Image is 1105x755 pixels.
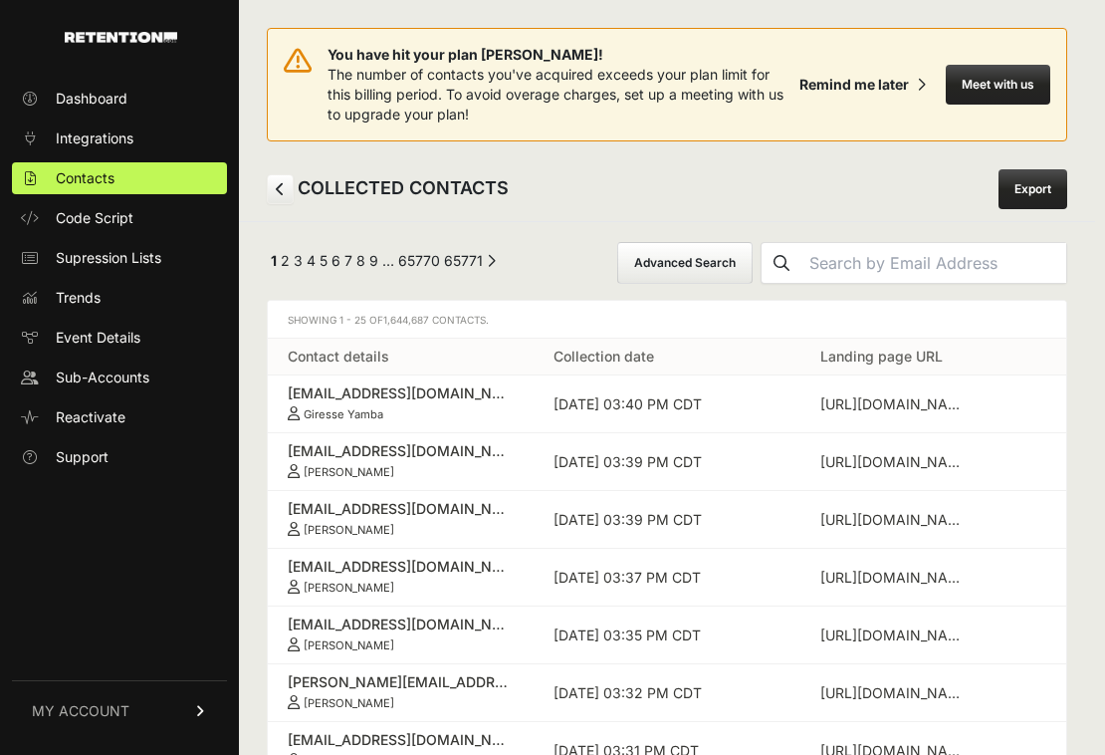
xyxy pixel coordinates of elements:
a: [EMAIL_ADDRESS][DOMAIN_NAME] [PERSON_NAME] [288,499,514,537]
a: MY ACCOUNT [12,680,227,741]
a: Event Details [12,322,227,354]
small: [PERSON_NAME] [304,696,394,710]
a: [EMAIL_ADDRESS][DOMAIN_NAME] [PERSON_NAME] [288,557,514,595]
div: [PERSON_NAME][EMAIL_ADDRESS][DOMAIN_NAME] [288,672,514,692]
a: Page 5 [320,252,328,269]
span: Event Details [56,328,140,348]
div: [EMAIL_ADDRESS][DOMAIN_NAME] [288,441,514,461]
input: Search by Email Address [801,243,1066,283]
a: Export [998,169,1067,209]
img: Retention.com [65,32,177,43]
a: Page 65771 [444,252,483,269]
button: Remind me later [791,67,934,103]
h2: COLLECTED CONTACTS [267,174,509,204]
div: https://jentezenfranklin.org/ [820,683,970,703]
a: Dashboard [12,83,227,115]
small: [PERSON_NAME] [304,581,394,595]
span: Support [56,447,109,467]
span: … [382,252,394,269]
a: Page 7 [344,252,352,269]
a: Page 6 [331,252,340,269]
a: Supression Lists [12,242,227,274]
td: [DATE] 03:32 PM CDT [534,664,799,722]
div: [EMAIL_ADDRESS][DOMAIN_NAME] [288,383,514,403]
div: [EMAIL_ADDRESS][DOMAIN_NAME] [288,615,514,634]
button: Meet with us [946,65,1050,105]
a: Integrations [12,123,227,154]
td: [DATE] 03:39 PM CDT [534,491,799,549]
span: The number of contacts you've acquired exceeds your plan limit for this billing period. To avoid ... [328,66,783,123]
span: Trends [56,288,101,308]
a: [EMAIL_ADDRESS][DOMAIN_NAME] Giresse Yamba [288,383,514,421]
span: Showing 1 - 25 of [288,314,489,326]
small: Giresse Yamba [304,407,383,421]
div: https://jentezenfranklin.org/products/jentezen-franklin-legacy-bible-with-custom-debossing/?cid=S... [820,452,970,472]
span: Sub-Accounts [56,368,149,387]
a: Support [12,441,227,473]
span: Code Script [56,208,133,228]
a: Landing page URL [820,348,943,365]
span: You have hit your plan [PERSON_NAME]! [328,45,791,65]
span: Dashboard [56,89,127,109]
span: Integrations [56,128,133,148]
a: Contacts [12,162,227,194]
a: [PERSON_NAME][EMAIL_ADDRESS][DOMAIN_NAME] [PERSON_NAME] [288,672,514,710]
small: [PERSON_NAME] [304,523,394,537]
a: Page 9 [369,252,378,269]
button: Advanced Search [617,242,753,284]
td: [DATE] 03:39 PM CDT [534,433,799,491]
small: [PERSON_NAME] [304,465,394,479]
a: Contact details [288,348,389,365]
span: MY ACCOUNT [32,701,129,721]
td: [DATE] 03:40 PM CDT [534,376,799,433]
div: [EMAIL_ADDRESS][DOMAIN_NAME] [288,499,514,519]
a: [EMAIL_ADDRESS][DOMAIN_NAME] [PERSON_NAME] [288,441,514,479]
span: 1,644,687 Contacts. [383,314,489,326]
div: [EMAIL_ADDRESS][DOMAIN_NAME] [288,557,514,577]
div: https://give.preborn.com/preborn/appeals?sc=CO0925GP&amt=28&gs=ac&utm_source=prospecting&utm_medi... [820,394,970,414]
div: https://jentezenfranklin.org/daily-devotions/strengthen-your-stakes [820,510,970,530]
a: Reactivate [12,401,227,433]
td: [DATE] 03:37 PM CDT [534,549,799,607]
small: [PERSON_NAME] [304,638,394,652]
span: Reactivate [56,407,125,427]
span: Supression Lists [56,248,161,268]
a: Sub-Accounts [12,362,227,393]
a: Page 8 [356,252,365,269]
div: https://give.preborn.com/preborn/appeals?sc=IR0825FB&amt=50&gs=s&utm_source=facebook&utm_medium=p... [820,626,970,645]
a: [EMAIL_ADDRESS][DOMAIN_NAME] [PERSON_NAME] [288,615,514,652]
a: Page 4 [307,252,316,269]
div: Remind me later [799,75,909,95]
a: Collection date [553,348,654,365]
div: https://jentezenfranklin.org/donation_landings/human-trafficking-resilience-center/?cid=humantraf... [820,568,970,588]
td: [DATE] 03:35 PM CDT [534,607,799,664]
div: [EMAIL_ADDRESS][DOMAIN_NAME] [288,730,514,750]
a: Code Script [12,202,227,234]
a: Page 2 [281,252,290,269]
a: Trends [12,282,227,314]
a: Page 65770 [398,252,440,269]
div: Pagination [267,251,496,276]
em: Page 1 [271,252,277,269]
span: Contacts [56,168,114,188]
a: Page 3 [294,252,303,269]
